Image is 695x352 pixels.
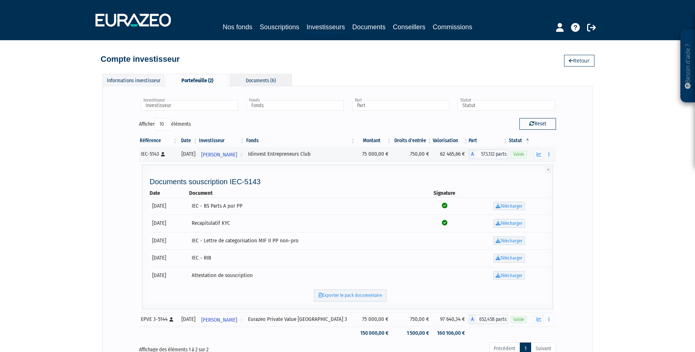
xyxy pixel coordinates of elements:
th: Statut : activer pour trier la colonne par ordre d&eacute;croissant [508,135,531,147]
td: 750,00 € [392,312,432,327]
a: Documents [352,22,386,32]
div: Idinvest Entrepreneurs Club [248,150,353,158]
button: Reset [519,118,556,130]
td: 97 640,34 € [433,312,469,327]
th: Signature [422,189,467,197]
div: Portefeuille (2) [166,74,228,86]
th: Fonds: activer pour trier la colonne par ordre croissant [245,135,356,147]
a: Télécharger [493,271,525,280]
span: A [469,315,476,324]
th: Part: activer pour trier la colonne par ordre croissant [469,135,508,147]
i: [Français] Personne physique [161,152,165,156]
td: [DATE] [150,249,189,267]
h4: Compte investisseur [101,55,180,64]
a: Conseillers [393,22,425,32]
th: Date: activer pour trier la colonne par ordre croissant [178,135,198,147]
div: Documents (6) [230,74,292,86]
th: Date [150,189,189,197]
a: [PERSON_NAME] [198,147,245,162]
td: IEC - Lettre de categorisation MIF II PP non-pro [189,232,422,250]
div: Eurazeo Private Value [GEOGRAPHIC_DATA] 3 [248,315,353,323]
td: 75 000,00 € [356,147,392,162]
span: A [469,149,476,159]
td: 750,00 € [392,147,432,162]
a: Télécharger [493,254,525,262]
i: [Français] Personne physique [169,317,173,322]
td: Recapitulatif KYC [189,215,422,232]
img: 1732889491-logotype_eurazeo_blanc_rvb.png [95,14,171,27]
a: Nos fonds [223,22,252,32]
a: Commissions [433,22,472,32]
h4: Documents souscription IEC-5143 [150,178,551,186]
td: [DATE] [150,232,189,250]
th: Investisseur: activer pour trier la colonne par ordre croissant [198,135,245,147]
td: 150 000,00 € [356,327,392,340]
td: 75 000,00 € [356,312,392,327]
td: [DATE] [150,267,189,284]
span: 573,132 parts [476,149,508,159]
td: [DATE] [150,215,189,232]
select: Afficheréléments [155,118,171,130]
span: Valide [511,151,527,158]
td: IEC - RIB [189,249,422,267]
a: Télécharger [493,219,525,228]
td: Attestation de souscription [189,267,422,284]
span: [PERSON_NAME] [201,148,237,162]
th: Montant: activer pour trier la colonne par ordre croissant [356,135,392,147]
div: IEC-5143 [141,150,176,158]
a: Exporter le pack documentaire [314,289,387,302]
a: [PERSON_NAME] [198,312,245,327]
th: Référence : activer pour trier la colonne par ordre croissant [139,135,178,147]
td: 160 106,00 € [433,327,469,340]
td: 1 500,00 € [392,327,432,340]
th: Valorisation: activer pour trier la colonne par ordre croissant [433,135,469,147]
th: Droits d'entrée: activer pour trier la colonne par ordre croissant [392,135,432,147]
a: Souscriptions [260,22,299,32]
div: A - Idinvest Entrepreneurs Club [469,149,508,159]
td: [DATE] [150,197,189,215]
div: A - Eurazeo Private Value Europe 3 [469,315,508,324]
div: EPVE 3-5144 [141,315,176,323]
span: [PERSON_NAME] [201,313,237,327]
div: [DATE] [181,315,196,323]
span: Valide [511,316,527,323]
th: Document [189,189,422,197]
div: Informations investisseur [102,74,165,86]
i: Voir l'investisseur [240,313,243,327]
a: Télécharger [493,236,525,245]
i: Voir l'investisseur [240,148,243,162]
p: Besoin d'aide ? [684,33,692,99]
div: [DATE] [181,150,196,158]
a: Télécharger [493,202,525,211]
a: Investisseurs [307,22,345,33]
span: 652,458 parts [476,315,508,324]
td: 62 465,66 € [433,147,469,162]
label: Afficher éléments [139,118,191,130]
td: IEC - BS Parts A pur PP [189,197,422,215]
a: Retour [564,55,594,67]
